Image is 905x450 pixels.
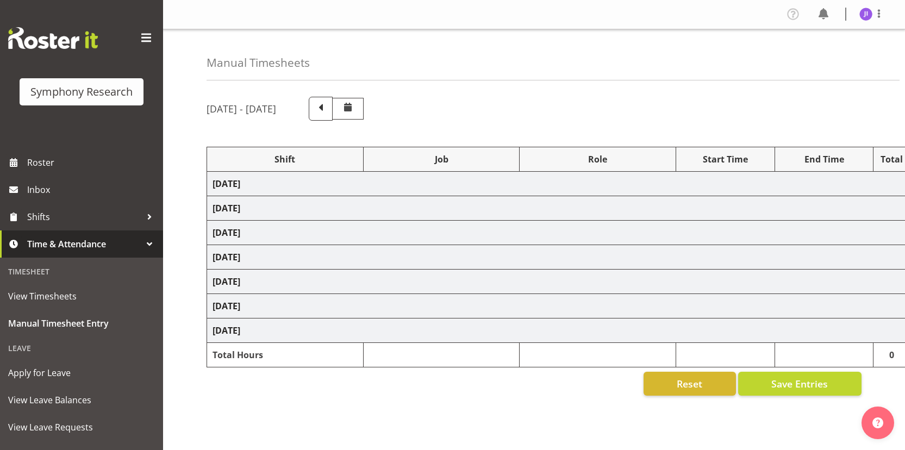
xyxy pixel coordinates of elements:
span: Shifts [27,209,141,225]
a: View Timesheets [3,283,160,310]
span: Inbox [27,182,158,198]
div: Leave [3,337,160,359]
a: Apply for Leave [3,359,160,386]
a: View Leave Requests [3,414,160,441]
a: Manual Timesheet Entry [3,310,160,337]
div: Start Time [682,153,769,166]
td: Total Hours [207,343,364,367]
div: End Time [781,153,868,166]
div: Job [369,153,514,166]
img: jonathan-isidoro5583.jpg [859,8,872,21]
img: help-xxl-2.png [872,417,883,428]
span: Reset [677,377,702,391]
span: View Leave Balances [8,392,155,408]
div: Shift [213,153,358,166]
span: View Timesheets [8,288,155,304]
a: View Leave Balances [3,386,160,414]
div: Total [879,153,904,166]
img: Rosterit website logo [8,27,98,49]
span: Roster [27,154,158,171]
h4: Manual Timesheets [207,57,310,69]
span: Manual Timesheet Entry [8,315,155,332]
h5: [DATE] - [DATE] [207,103,276,115]
button: Reset [644,372,736,396]
span: Time & Attendance [27,236,141,252]
div: Timesheet [3,260,160,283]
span: Save Entries [771,377,828,391]
span: Apply for Leave [8,365,155,381]
span: View Leave Requests [8,419,155,435]
button: Save Entries [738,372,862,396]
div: Role [525,153,670,166]
div: Symphony Research [30,84,133,100]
